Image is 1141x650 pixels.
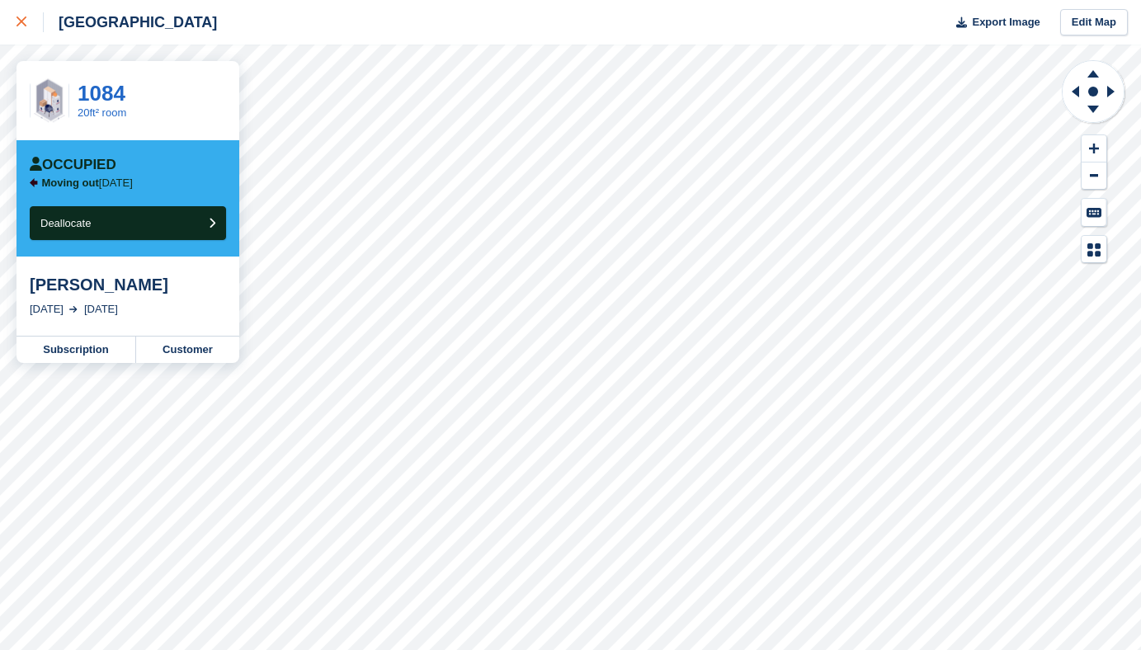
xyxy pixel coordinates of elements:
div: [GEOGRAPHIC_DATA] [44,12,217,32]
a: Customer [136,337,239,363]
div: Occupied [30,157,116,173]
div: [DATE] [84,301,118,318]
button: Map Legend [1082,236,1106,263]
span: Moving out [42,177,99,189]
button: Zoom Out [1082,162,1106,190]
div: [PERSON_NAME] [30,275,226,294]
div: [DATE] [30,301,64,318]
a: 20ft² room [78,106,126,119]
span: Deallocate [40,217,91,229]
img: arrow-left-icn-90495f2de72eb5bd0bd1c3c35deca35cc13f817d75bef06ecd7c0b315636ce7e.svg [30,178,38,187]
img: arrow-right-light-icn-cde0832a797a2874e46488d9cf13f60e5c3a73dbe684e267c42b8395dfbc2abf.svg [69,306,78,313]
a: Subscription [17,337,136,363]
span: Export Image [972,14,1040,31]
a: Edit Map [1060,9,1128,36]
button: Export Image [946,9,1040,36]
a: 1084 [78,81,125,106]
button: Keyboard Shortcuts [1082,199,1106,226]
p: [DATE] [42,177,133,190]
img: 20FT.png [31,76,68,125]
button: Deallocate [30,206,226,240]
button: Zoom In [1082,135,1106,162]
